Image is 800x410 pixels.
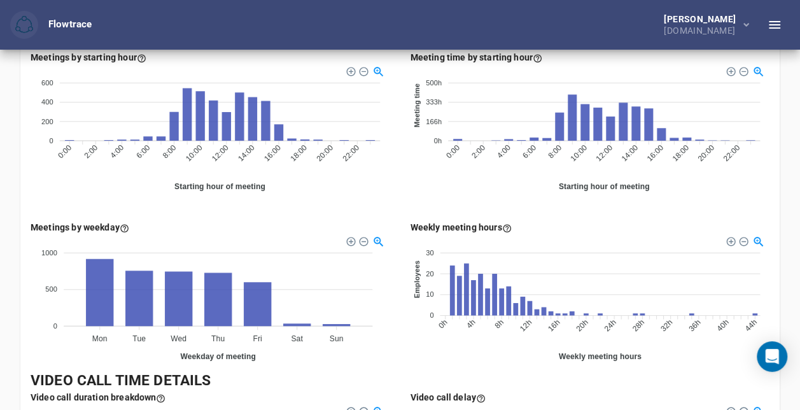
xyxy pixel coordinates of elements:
div: Zoom In [346,66,354,74]
tspan: Sat [291,334,303,343]
text: Weekly meeting hours [558,352,641,361]
tspan: 4:00 [495,143,512,160]
text: Meeting time [412,83,420,127]
tspan: 10:00 [184,143,204,163]
tspan: 20:00 [314,143,335,163]
tspan: 24h [602,317,617,332]
tspan: 28h [630,317,645,332]
div: Zoom Out [358,66,367,74]
div: Video call delay [410,391,485,404]
tspan: 6:00 [521,143,538,160]
tspan: 10:00 [568,143,589,163]
tspan: 2:00 [470,143,487,160]
div: Selection Zoom [372,64,383,75]
tspan: 18:00 [670,143,691,163]
tspan: Sun [330,334,344,343]
tspan: 0:00 [56,143,73,160]
tspan: 400 [41,98,53,106]
tspan: 30 [425,249,433,257]
div: Zoom In [346,236,354,244]
div: Selection Zoom [752,64,762,75]
button: Flowtrace [10,11,38,39]
tspan: Fri [253,334,262,343]
tspan: Wed [171,334,186,343]
text: Weekday of meeting [180,352,255,361]
div: Zoom In [725,236,734,244]
tspan: 36h [687,317,702,332]
div: Selection Zoom [372,234,383,245]
tspan: 0 [430,311,433,319]
tspan: 4h [465,317,477,330]
tspan: Mon [92,334,108,343]
tspan: 1000 [41,249,57,257]
tspan: 0h [433,136,442,144]
button: Toggle Sidebar [759,10,790,40]
tspan: 8:00 [546,143,563,160]
img: Flowtrace [15,16,33,34]
tspan: 22:00 [340,143,361,163]
tspan: 44h [743,317,758,332]
tspan: 500 [45,285,57,293]
tspan: 14:00 [236,143,256,163]
div: Zoom Out [358,236,367,244]
div: [DOMAIN_NAME] [664,24,741,35]
div: Here you see how many meeting hours your employees have on weekly basis. [410,221,511,234]
button: [PERSON_NAME][DOMAIN_NAME] [643,11,759,39]
tspan: 200 [41,117,53,125]
tspan: 12:00 [210,143,230,163]
tspan: Thu [211,334,225,343]
div: Zoom Out [738,66,747,74]
tspan: 600 [41,79,53,87]
tspan: 8h [493,317,505,330]
tspan: 16:00 [262,143,283,163]
tspan: 20:00 [696,143,716,163]
text: Starting hour of meeting [558,182,649,191]
div: Here you see how many meetings you organize per starting hour (the hour is timezone specific (Ame... [31,51,146,64]
tspan: 16h [546,317,561,332]
tspan: 20h [574,317,589,332]
div: Flowtrace [48,18,92,32]
tspan: 0 [53,322,57,329]
div: Open Intercom Messenger [757,341,787,372]
tspan: 32h [658,317,673,332]
tspan: 18:00 [288,143,309,163]
div: [PERSON_NAME] [664,15,741,24]
tspan: 12:00 [594,143,614,163]
tspan: 6:00 [135,143,152,160]
tspan: 14:00 [619,143,640,163]
tspan: 22:00 [721,143,741,163]
tspan: 8:00 [161,143,178,160]
div: Zoom In [725,66,734,74]
tspan: 166h [426,117,442,125]
text: Starting hour of meeting [174,182,265,191]
tspan: 0 [50,136,53,144]
tspan: 500h [426,79,442,87]
tspan: 12h [517,317,533,332]
tspan: 2:00 [82,143,99,160]
text: Employees [412,260,420,297]
tspan: 10 [425,290,433,298]
tspan: 0h [436,317,449,330]
tspan: 40h [715,317,730,332]
tspan: 333h [426,98,442,106]
tspan: 0:00 [444,143,461,160]
tspan: 20 [425,269,433,277]
div: Here you see how many hours of meetings you organize per starting hour (the hour is timezone spec... [410,51,542,64]
tspan: Tue [132,334,146,343]
div: Selection Zoom [752,234,762,245]
tspan: 4:00 [108,143,125,160]
div: Here you see how many meetings by the duration of it's video call (duration in 5 minute steps). [31,391,165,404]
div: Here you see how many meetings you organize per weekday (the weekday is timezone specific (Americ... [31,221,129,234]
div: Zoom Out [738,236,747,244]
tspan: 16:00 [645,143,665,163]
